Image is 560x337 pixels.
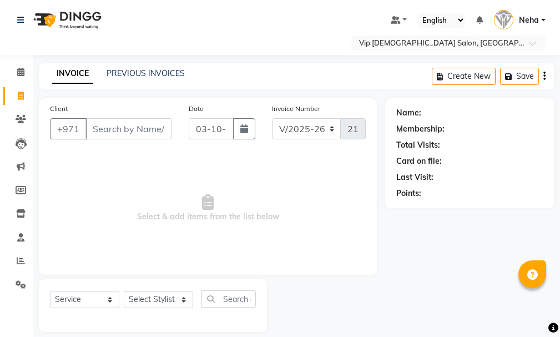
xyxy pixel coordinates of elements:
img: Neha [494,10,513,29]
button: +971 [50,118,87,139]
div: Total Visits: [396,139,440,151]
div: Membership: [396,123,445,135]
span: Select & add items from the list below [50,153,366,264]
label: Invoice Number [272,104,320,114]
img: logo [28,4,104,36]
div: Last Visit: [396,172,433,183]
label: Date [189,104,204,114]
div: Card on file: [396,155,442,167]
a: PREVIOUS INVOICES [107,68,185,78]
button: Save [500,68,539,85]
div: Points: [396,188,421,199]
span: Neha [519,14,539,26]
input: Search or Scan [201,290,256,308]
label: Client [50,104,68,114]
a: INVOICE [52,64,93,84]
div: Name: [396,107,421,119]
button: Create New [432,68,496,85]
input: Search by Name/Mobile/Email/Code [85,118,172,139]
